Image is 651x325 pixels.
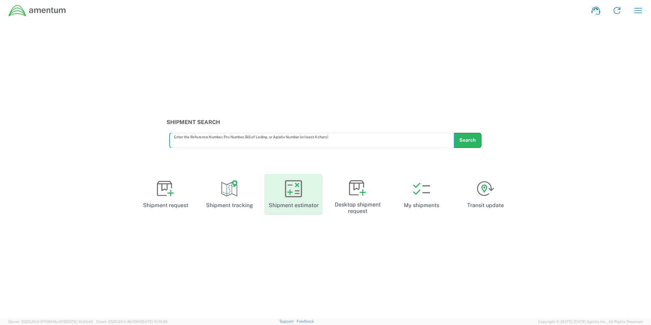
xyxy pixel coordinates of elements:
[280,319,297,323] a: Support
[136,174,195,215] a: Shipment request
[141,320,168,324] span: [DATE] 10:16:38
[8,320,93,324] span: Server: 2025.20.0-970904bc0f3
[264,174,323,215] a: Shipment estimator
[456,174,515,215] a: Transit update
[96,320,168,324] span: Client: 2025.20.0-8b113f4
[328,174,387,220] a: Desktop shipment request
[538,319,643,325] span: Copyright © [DATE]-[DATE] Agistix Inc., All Rights Reserved
[8,4,66,17] img: dyncorp
[200,174,259,215] a: Shipment tracking
[65,320,93,324] span: [DATE] 10:43:43
[454,133,481,148] button: Search
[297,319,314,323] a: Feedback
[166,119,485,125] h3: Shipment Search
[392,174,451,215] a: My shipments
